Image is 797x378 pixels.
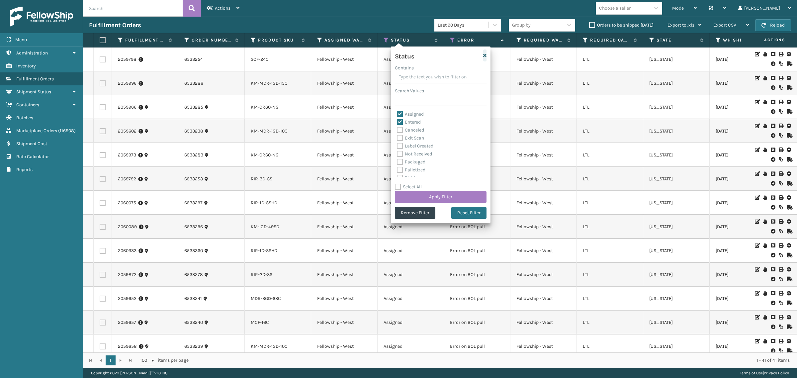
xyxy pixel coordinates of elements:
i: Mark as Shipped [787,61,791,66]
i: On Hold [763,267,767,272]
td: [DATE] [710,334,776,358]
td: [US_STATE] [643,143,710,167]
label: Palletized [397,167,425,173]
td: [DATE] [710,167,776,191]
a: 2060075 [118,200,136,206]
td: [US_STATE] [643,263,710,287]
i: Cancel Fulfillment Order [771,267,775,272]
td: Fellowship - West [311,334,378,358]
i: Edit [755,267,759,272]
td: [DATE] [710,143,776,167]
span: items per page [140,355,189,365]
td: [DATE] [710,71,776,95]
a: RIR-2D-SS [251,272,272,277]
td: Assigned [378,167,444,191]
td: [US_STATE] [643,71,710,95]
label: Error [457,37,497,43]
i: Upload BOL [787,195,791,200]
label: Status [391,37,431,43]
td: Fellowship - West [510,167,577,191]
label: Exit Scan [397,135,424,141]
i: Print BOL [779,195,783,200]
td: Assigned [378,71,444,95]
td: Fellowship - West [311,95,378,119]
a: Terms of Use [740,371,763,375]
i: Reoptimize [779,181,783,186]
i: On Hold [763,195,767,200]
td: Fellowship - West [311,119,378,143]
td: Fellowship - West [510,311,577,334]
i: Reoptimize [779,325,783,329]
td: Assigned [378,287,444,311]
a: 6533283 [184,152,203,158]
h3: Fulfillment Orders [89,21,141,29]
i: Print BOL [779,219,783,224]
i: Upload BOL [787,147,791,152]
i: Pull BOL [771,228,775,235]
td: Fellowship - West [510,143,577,167]
a: KM-ICD-49SD [251,224,279,230]
a: 2059966 [118,104,136,111]
i: Pull BOL [771,204,775,211]
i: Mark as Shipped [787,181,791,186]
i: Upload BOL [787,100,791,104]
td: Assigned [378,311,444,334]
label: Packaged [397,159,425,165]
a: RIR-3D-SS [251,176,272,182]
i: Cancel Fulfillment Order [771,100,775,104]
a: KM-CR60-NG [251,152,279,158]
td: Fellowship - West [510,215,577,239]
td: Fellowship - West [510,191,577,215]
td: [US_STATE] [643,167,710,191]
td: Assigned [378,239,444,263]
td: LTL [577,71,643,95]
i: Mark as Shipped [787,253,791,257]
i: Edit [755,147,759,152]
td: Fellowship - West [311,263,378,287]
span: 100 [140,357,150,364]
i: Mark as Shipped [787,109,791,114]
label: WH Ship By Date [723,37,763,43]
span: Shipment Status [16,89,51,95]
label: State [657,37,697,43]
a: 6533296 [184,224,203,230]
i: Print BOL [779,291,783,296]
a: 2059996 [118,80,136,87]
i: Print BOL [779,52,783,56]
i: Edit [755,315,759,320]
i: Reoptimize [779,253,783,257]
i: On Hold [763,339,767,343]
i: Pull BOL [771,156,775,163]
i: Pull BOL [771,252,775,258]
a: KM-MDR-1GD-10C [251,343,288,349]
td: Fellowship - West [311,167,378,191]
i: Print BOL [779,147,783,152]
i: Cancel Fulfillment Order [771,195,775,200]
label: Required Warehouse [524,37,564,43]
td: LTL [577,287,643,311]
i: Pull BOL [771,324,775,330]
td: LTL [577,263,643,287]
a: Privacy Policy [764,371,789,375]
i: Print BOL [779,243,783,248]
td: Error on BOL pull [444,311,510,334]
i: Pull BOL [771,276,775,282]
label: Label Created [397,143,433,149]
td: Fellowship - West [311,287,378,311]
i: Print BOL [779,315,783,320]
div: Last 90 Days [438,22,489,29]
label: Select All [395,184,422,190]
i: Edit [755,219,759,224]
i: Upload BOL [787,315,791,320]
i: Reoptimize [779,348,783,353]
span: Shipment Cost [16,141,47,146]
td: [DATE] [710,47,776,71]
td: Fellowship - West [510,287,577,311]
i: Reoptimize [779,109,783,114]
i: Print BOL [779,124,783,128]
i: Mark as Shipped [787,301,791,305]
td: [DATE] [710,287,776,311]
i: Pull BOL [771,347,775,354]
td: LTL [577,119,643,143]
td: [DATE] [710,191,776,215]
